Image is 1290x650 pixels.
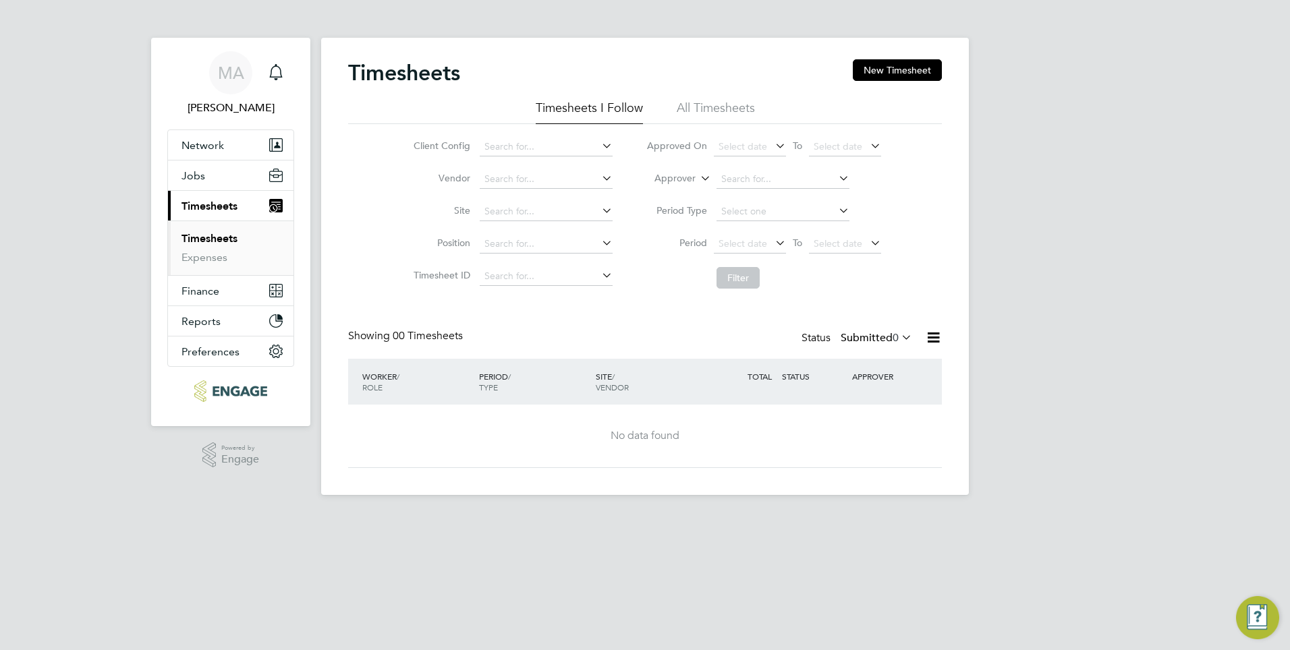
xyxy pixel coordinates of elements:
span: VENDOR [596,382,629,392]
span: / [612,371,615,382]
label: Client Config [410,140,470,152]
a: Timesheets [181,232,237,245]
span: TOTAL [748,371,772,382]
div: Timesheets [168,220,293,275]
label: Approver [635,172,696,185]
button: Filter [717,267,760,289]
nav: Main navigation [151,38,310,426]
div: Status [802,329,915,348]
label: Approved On [646,140,707,152]
button: Reports [168,306,293,336]
input: Select one [717,202,849,221]
span: Finance [181,285,219,297]
span: ROLE [362,382,383,392]
span: 0 [893,331,899,345]
span: Mahnaz Asgari Joorshari [167,100,294,116]
button: New Timesheet [853,59,942,81]
div: SITE [592,364,709,399]
li: All Timesheets [677,100,755,124]
div: STATUS [779,364,849,388]
label: Period Type [646,204,707,216]
span: Select date [814,237,862,249]
span: Powered by [221,442,259,454]
button: Timesheets [168,191,293,220]
button: Jobs [168,160,293,190]
span: Preferences [181,345,240,358]
a: Powered byEngage [202,442,260,468]
button: Network [168,130,293,160]
a: MA[PERSON_NAME] [167,51,294,116]
span: / [508,371,511,382]
div: No data found [362,429,928,443]
span: / [397,371,399,382]
span: 00 Timesheets [393,329,463,343]
span: Select date [719,237,767,249]
span: Timesheets [181,200,237,212]
label: Submitted [841,331,912,345]
label: Site [410,204,470,216]
input: Search for... [480,202,613,221]
label: Vendor [410,172,470,184]
span: Jobs [181,169,205,182]
div: WORKER [359,364,476,399]
span: Select date [719,140,767,152]
span: TYPE [479,382,498,392]
input: Search for... [480,267,613,286]
label: Timesheet ID [410,269,470,281]
input: Search for... [480,138,613,156]
div: PERIOD [476,364,592,399]
h2: Timesheets [348,59,460,86]
span: Reports [181,315,221,328]
img: ncclondon-logo-retina.png [194,380,267,402]
span: Engage [221,454,259,465]
input: Search for... [480,235,613,254]
button: Preferences [168,336,293,366]
label: Period [646,237,707,249]
a: Expenses [181,251,227,264]
div: Showing [348,329,466,343]
input: Search for... [717,170,849,189]
div: APPROVER [849,364,919,388]
span: To [789,234,806,252]
button: Finance [168,276,293,305]
input: Search for... [480,170,613,189]
span: MA [218,64,244,82]
a: Go to home page [167,380,294,402]
span: Network [181,139,224,152]
span: Select date [814,140,862,152]
button: Engage Resource Center [1236,596,1279,639]
span: To [789,137,806,154]
label: Position [410,237,470,249]
li: Timesheets I Follow [536,100,643,124]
